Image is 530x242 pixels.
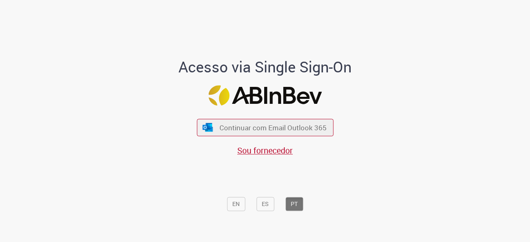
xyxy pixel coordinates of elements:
[197,119,333,136] button: ícone Azure/Microsoft 360 Continuar com Email Outlook 365
[285,197,303,211] button: PT
[150,59,380,76] h1: Acesso via Single Sign-On
[227,197,245,211] button: EN
[219,123,327,132] span: Continuar com Email Outlook 365
[256,197,274,211] button: ES
[237,145,293,156] a: Sou fornecedor
[208,85,322,105] img: Logo ABInBev
[202,123,214,132] img: ícone Azure/Microsoft 360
